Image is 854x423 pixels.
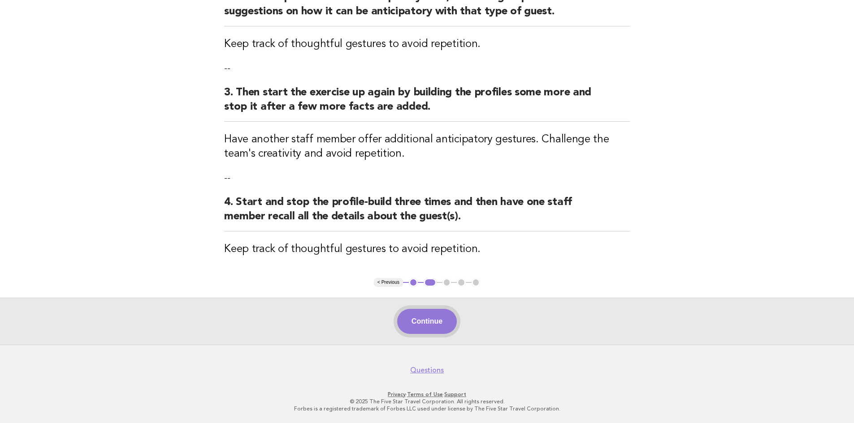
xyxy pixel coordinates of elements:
[224,172,630,184] p: --
[224,85,630,122] h2: 3. Then start the exercise up again by building the profiles some more and stop it after a few mo...
[424,278,437,287] button: 2
[407,391,443,397] a: Terms of Use
[224,132,630,161] h3: Have another staff member offer additional anticipatory gestures. Challenge the team's creativity...
[388,391,406,397] a: Privacy
[153,391,702,398] p: · ·
[224,62,630,75] p: --
[224,242,630,256] h3: Keep track of thoughtful gestures to avoid repetition.
[224,37,630,51] h3: Keep track of thoughtful gestures to avoid repetition.
[374,278,403,287] button: < Previous
[397,309,457,334] button: Continue
[224,195,630,231] h2: 4. Start and stop the profile-build three times and then have one staff member recall all the det...
[444,391,466,397] a: Support
[153,405,702,412] p: Forbes is a registered trademark of Forbes LLC used under license by The Five Star Travel Corpora...
[153,398,702,405] p: © 2025 The Five Star Travel Corporation. All rights reserved.
[410,366,444,375] a: Questions
[409,278,418,287] button: 1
